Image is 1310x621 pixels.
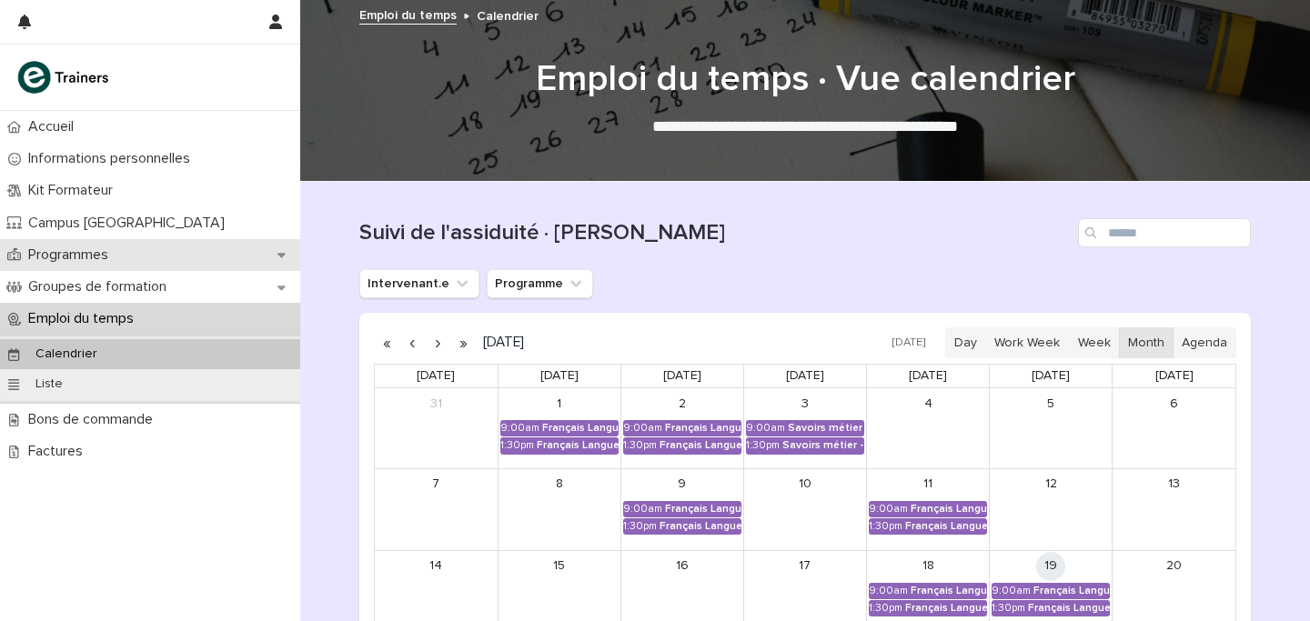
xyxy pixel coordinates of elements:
[476,336,524,349] h2: [DATE]
[665,503,741,516] div: Français Langue Professionnel - Interagir avec les collègues et la hiérarchie
[15,59,115,95] img: K0CqGN7SDeD6s4JG8KQk
[945,327,986,358] button: Day
[985,327,1069,358] button: Work Week
[1160,552,1189,581] a: September 20, 2025
[746,422,785,435] div: 9:00am
[21,215,239,232] p: Campus [GEOGRAPHIC_DATA]
[359,269,479,298] button: Intervenant.e
[359,57,1251,101] h1: Emploi du temps · Vue calendrier
[477,5,539,25] p: Calendrier
[21,310,148,327] p: Emploi du temps
[545,470,574,499] a: September 8, 2025
[21,150,205,167] p: Informations personnelles
[545,389,574,418] a: September 1, 2025
[869,520,902,533] div: 1:30pm
[545,552,574,581] a: September 15, 2025
[668,552,697,581] a: September 16, 2025
[911,585,987,597] div: Français Langue Professionnel - Valoriser les produits frais et leur origine
[375,468,498,550] td: September 7, 2025
[1068,327,1119,358] button: Week
[21,346,112,362] p: Calendrier
[1028,602,1110,615] div: Français Langue Professionnel - Interagir avec les collègues et la hiérarchie
[1113,388,1235,468] td: September 6, 2025
[1036,470,1065,499] a: September 12, 2025
[450,328,476,357] button: Next year
[620,388,743,468] td: September 2, 2025
[374,328,399,357] button: Previous year
[869,503,908,516] div: 9:00am
[743,468,866,550] td: September 10, 2025
[743,388,866,468] td: September 3, 2025
[399,328,425,357] button: Previous month
[21,443,97,460] p: Factures
[498,388,620,468] td: September 1, 2025
[913,389,942,418] a: September 4, 2025
[1113,468,1235,550] td: September 13, 2025
[359,4,457,25] a: Emploi du temps
[1152,365,1197,387] a: Saturday
[620,468,743,550] td: September 9, 2025
[623,503,662,516] div: 9:00am
[913,470,942,499] a: September 11, 2025
[1160,389,1189,418] a: September 6, 2025
[660,520,741,533] div: Français Langue Professionnel - Interagir avec les collègues et la hiérarchie
[668,389,697,418] a: September 2, 2025
[500,439,534,452] div: 1:30pm
[1036,389,1065,418] a: September 5, 2025
[869,585,908,597] div: 9:00am
[869,602,902,615] div: 1:30pm
[668,470,697,499] a: September 9, 2025
[665,422,741,435] div: Français Langue Professionnel - Valoriser les produits frais et leur origine
[21,246,123,264] p: Programmes
[500,422,539,435] div: 9:00am
[867,388,990,468] td: September 4, 2025
[1173,327,1236,358] button: Agenda
[990,388,1113,468] td: September 5, 2025
[623,439,657,452] div: 1:30pm
[911,503,987,516] div: Français Langue Professionnel - Valoriser les produits frais et leur origine
[623,422,662,435] div: 9:00am
[1078,218,1251,247] input: Search
[21,182,127,199] p: Kit Formateur
[791,470,820,499] a: September 10, 2025
[782,439,864,452] div: Savoirs métier - Organisation et gestion des interventions quotidiennes
[421,389,450,418] a: August 31, 2025
[992,602,1025,615] div: 1:30pm
[413,365,458,387] a: Sunday
[487,269,593,298] button: Programme
[537,365,582,387] a: Monday
[1036,552,1065,581] a: September 19, 2025
[498,468,620,550] td: September 8, 2025
[883,330,934,356] button: [DATE]
[1033,585,1110,597] div: Français Langue Professionnel - Interagir avec les collègues et la hiérarchie
[788,422,864,435] div: Savoirs métier - Organisation et gestion des interventions quotidiennes
[421,470,450,499] a: September 7, 2025
[537,439,619,452] div: Français Langue Professionnel - Interagir avec les collègues et la hiérarchie
[913,552,942,581] a: September 18, 2025
[905,520,987,533] div: Français Langue Professionnel - Valoriser les produits frais et leur origine
[1028,365,1073,387] a: Friday
[425,328,450,357] button: Next month
[660,439,741,452] div: Français Langue Professionnel - Valoriser les produits frais et leur origine
[992,585,1031,597] div: 9:00am
[791,389,820,418] a: September 3, 2025
[542,422,619,435] div: Français Langue Professionnel - Interagir avec les collègues et la hiérarchie
[905,365,951,387] a: Thursday
[421,552,450,581] a: September 14, 2025
[905,602,987,615] div: Français Langue Professionnel - Valoriser les produits frais et leur origine
[660,365,705,387] a: Tuesday
[21,411,167,428] p: Bons de commande
[1160,470,1189,499] a: September 13, 2025
[1119,327,1174,358] button: Month
[359,220,1071,246] h1: Suivi de l'assiduité · [PERSON_NAME]
[21,376,77,392] p: Liste
[791,552,820,581] a: September 17, 2025
[782,365,828,387] a: Wednesday
[746,439,780,452] div: 1:30pm
[990,468,1113,550] td: September 12, 2025
[867,468,990,550] td: September 11, 2025
[21,118,88,135] p: Accueil
[623,520,657,533] div: 1:30pm
[21,278,181,295] p: Groupes de formation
